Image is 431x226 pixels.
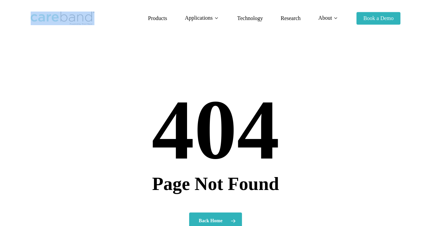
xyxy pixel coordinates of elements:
span: Technology [237,15,263,21]
a: Applications [185,15,219,21]
a: Products [148,16,167,21]
span: Products [148,15,167,21]
a: Research [280,16,301,21]
span: Back Home [199,218,222,224]
a: Technology [237,16,263,21]
span: About [318,15,332,21]
span: Applications [185,15,213,21]
h1: 404 [31,87,400,172]
span: Book a Demo [363,15,394,21]
a: Book a Demo [356,16,400,21]
span: Research [280,15,301,21]
h2: Page Not Found [31,175,400,193]
a: About [318,15,339,21]
img: CareBand [31,12,94,25]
